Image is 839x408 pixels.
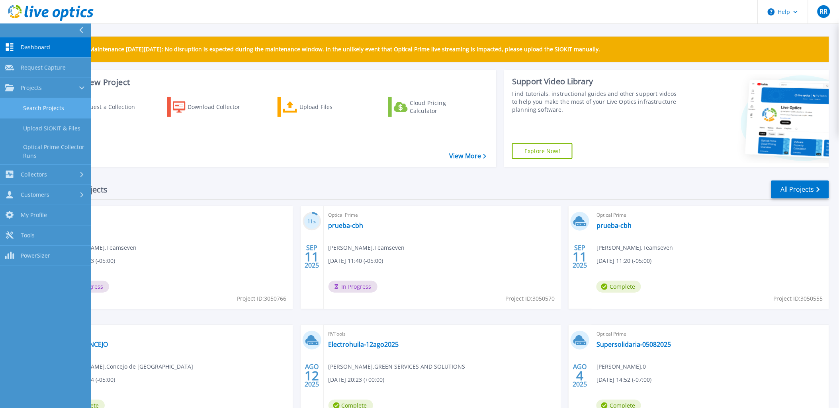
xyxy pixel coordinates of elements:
[278,97,366,117] a: Upload Files
[167,97,256,117] a: Download Collector
[388,97,477,117] a: Cloud Pricing Calculator
[188,99,251,115] div: Download Collector
[21,212,47,219] span: My Profile
[505,294,555,303] span: Project ID: 3050570
[21,232,35,239] span: Tools
[329,243,405,252] span: [PERSON_NAME] , Teamseven
[573,253,587,260] span: 11
[329,375,385,384] span: [DATE] 20:23 (+00:00)
[596,221,632,229] a: prueba-cbh
[573,242,588,271] div: SEP 2025
[596,256,651,265] span: [DATE] 11:20 (-05:00)
[512,90,679,114] div: Find tutorials, instructional guides and other support videos to help you make the most of your L...
[305,253,319,260] span: 11
[573,361,588,390] div: AGO 2025
[329,330,556,338] span: RVTools
[410,99,473,115] div: Cloud Pricing Calculator
[59,46,600,52] p: Scheduled Maintenance [DATE][DATE]: No disruption is expected during the maintenance window. In t...
[60,330,288,338] span: Optical Prime
[303,217,321,226] h3: 11
[329,281,377,293] span: In Progress
[21,84,42,91] span: Projects
[596,211,824,220] span: Optical Prime
[449,152,486,160] a: View More
[21,171,47,178] span: Collectors
[329,221,364,229] a: prueba-cbh
[304,361,319,390] div: AGO 2025
[79,99,143,115] div: Request a Collection
[60,243,137,252] span: [PERSON_NAME] , Teamseven
[577,372,584,379] span: 4
[21,44,50,51] span: Dashboard
[329,340,399,348] a: Electrohuila-12ago2025
[771,181,829,198] a: All Projects
[596,340,671,348] a: Supersolidaria-05082025
[57,78,486,87] h3: Start a New Project
[304,242,319,271] div: SEP 2025
[596,362,646,371] span: [PERSON_NAME] , 0
[774,294,823,303] span: Project ID: 3050555
[57,97,145,117] a: Request a Collection
[819,8,827,15] span: RR
[329,211,556,220] span: Optical Prime
[21,252,50,259] span: PowerSizer
[596,375,651,384] span: [DATE] 14:52 (-07:00)
[60,362,193,371] span: [PERSON_NAME] , Concejo de [GEOGRAPHIC_DATA]
[237,294,287,303] span: Project ID: 3050766
[512,143,573,159] a: Explore Now!
[329,362,465,371] span: [PERSON_NAME] , GREEN SERVICES AND SOLUTIONS
[21,191,49,198] span: Customers
[329,256,383,265] span: [DATE] 11:40 (-05:00)
[313,220,316,224] span: %
[21,64,66,71] span: Request Capture
[305,372,319,379] span: 12
[60,211,288,220] span: Optical Prime
[512,76,679,87] div: Support Video Library
[299,99,363,115] div: Upload Files
[596,243,673,252] span: [PERSON_NAME] , Teamseven
[596,281,641,293] span: Complete
[596,330,824,338] span: Optical Prime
